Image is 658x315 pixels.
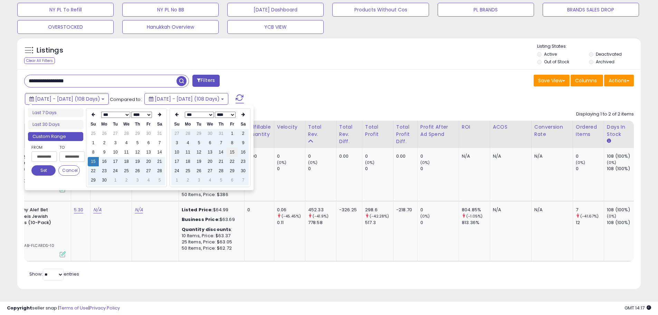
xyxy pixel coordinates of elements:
td: 16 [99,157,110,166]
div: Total Rev. [308,123,333,138]
td: 18 [121,157,132,166]
td: 7 [238,176,249,185]
div: 108 (100%) [607,166,635,172]
td: 8 [88,148,99,157]
div: Clear All Filters [24,57,55,64]
h5: Listings [37,46,63,55]
button: Set [31,165,56,176]
div: 0.06 [277,207,305,213]
label: Active [544,51,557,57]
th: Mo [99,120,110,129]
th: Su [171,120,182,129]
td: 5 [154,176,165,185]
td: 26 [132,166,143,176]
th: Sa [238,120,249,129]
div: N/A [534,207,568,213]
div: 0 [420,207,459,213]
td: 23 [238,157,249,166]
th: Th [132,120,143,129]
div: -326.25 [339,207,357,213]
div: 0.00 [339,153,357,159]
a: N/A [93,206,102,213]
div: N/A [493,207,526,213]
div: 0 [576,153,604,159]
small: (0%) [420,213,430,219]
td: 23 [99,166,110,176]
div: 108 (100%) [607,220,635,226]
button: YCB VIEW [227,20,324,34]
td: 22 [227,157,238,166]
div: 50 Items, Price: $62.72 [182,245,239,251]
button: Columns [571,75,603,86]
button: [DATE] Dashboard [227,3,324,17]
td: 30 [143,129,154,138]
td: 11 [182,148,193,157]
th: Fr [143,120,154,129]
div: Profit After Ad Spend [420,123,456,138]
button: Actions [604,75,634,86]
td: 13 [143,148,154,157]
small: (0%) [277,160,287,165]
div: 298.6 [365,207,393,213]
button: OVERSTOCKED [17,20,114,34]
button: Products Without Cos [332,3,429,17]
td: 29 [88,176,99,185]
label: To [59,144,80,151]
div: 517.3 [365,220,393,226]
div: Displaying 1 to 2 of 2 items [576,111,634,118]
td: 2 [99,138,110,148]
div: 10 Items, Price: $63.37 [182,233,239,239]
div: Ordered Items [576,123,601,138]
div: 0 [420,166,459,172]
div: Fulfillable Quantity [247,123,271,138]
div: 7 [576,207,604,213]
div: Conversion Rate [534,123,570,138]
td: 3 [110,138,121,148]
b: Quantity discounts [182,226,231,233]
td: 11 [121,148,132,157]
div: 0 [277,166,305,172]
td: 8 [227,138,238,148]
td: 28 [216,166,227,176]
label: Archived [596,59,614,65]
td: 6 [204,138,216,148]
div: Total Rev. Diff. [339,123,359,145]
span: [DATE] - [DATE] (108 Days) [35,95,100,102]
div: 0 [308,153,336,159]
div: 0 [365,166,393,172]
td: 12 [132,148,143,157]
td: 3 [193,176,204,185]
td: 29 [227,166,238,176]
th: Sa [154,120,165,129]
td: 26 [193,166,204,176]
th: Fr [227,120,238,129]
div: seller snap | | [7,305,120,312]
div: 25 Items, Price: $63.05 [182,239,239,245]
div: ROI [462,123,487,131]
td: 1 [88,138,99,148]
small: (-42.28%) [370,213,389,219]
small: (-41.67%) [580,213,599,219]
td: 29 [193,129,204,138]
div: 0.11 [277,220,305,226]
div: Days In Stock [607,123,632,138]
small: (0%) [365,160,375,165]
li: Last 7 Days [28,108,83,118]
div: 452.33 [308,207,336,213]
td: 25 [121,166,132,176]
td: 1 [110,176,121,185]
td: 15 [227,148,238,157]
td: 24 [110,166,121,176]
small: (0%) [607,213,617,219]
div: N/A [462,153,485,159]
button: Filters [192,75,219,87]
td: 19 [193,157,204,166]
td: 10 [110,148,121,157]
label: Out of Stock [544,59,569,65]
td: 2 [238,129,249,138]
div: N/A [493,153,526,159]
div: 778.58 [308,220,336,226]
div: 0 [277,153,305,159]
td: 30 [238,166,249,176]
td: 27 [204,166,216,176]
